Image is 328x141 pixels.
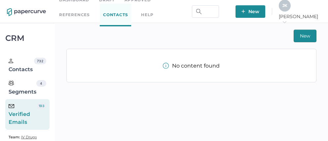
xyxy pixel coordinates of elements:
div: 732 [34,58,46,64]
button: New [294,30,316,42]
div: No content found [163,63,220,69]
span: New [241,5,259,18]
div: help [141,11,153,18]
img: person.20a629c4.svg [9,59,13,63]
div: Verified Emails [9,102,37,126]
div: Segments [9,80,36,96]
img: segments.b9481e3d.svg [9,80,14,86]
img: search.bf03fe8b.svg [196,9,201,14]
img: papercurve-logo-colour.7244d18c.svg [7,8,46,16]
div: 4 [36,80,46,87]
input: Search Workspace [192,5,219,18]
button: New [236,5,265,18]
div: 193 [37,102,46,109]
img: info-tooltip-active.a952ecf1.svg [163,63,169,69]
a: References [59,11,90,18]
span: [PERSON_NAME] [279,14,321,25]
div: CRM [5,35,50,41]
span: IV Drugs [21,135,37,139]
span: J K [282,3,287,8]
a: Contacts [100,4,131,26]
img: email-icon-black.c777dcea.svg [9,104,14,108]
a: Team: IV Drugs [9,133,37,141]
span: New [300,30,310,42]
img: plus-white.e19ec114.svg [241,10,245,13]
div: Contacts [9,58,34,73]
i: arrow_right [282,20,287,24]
